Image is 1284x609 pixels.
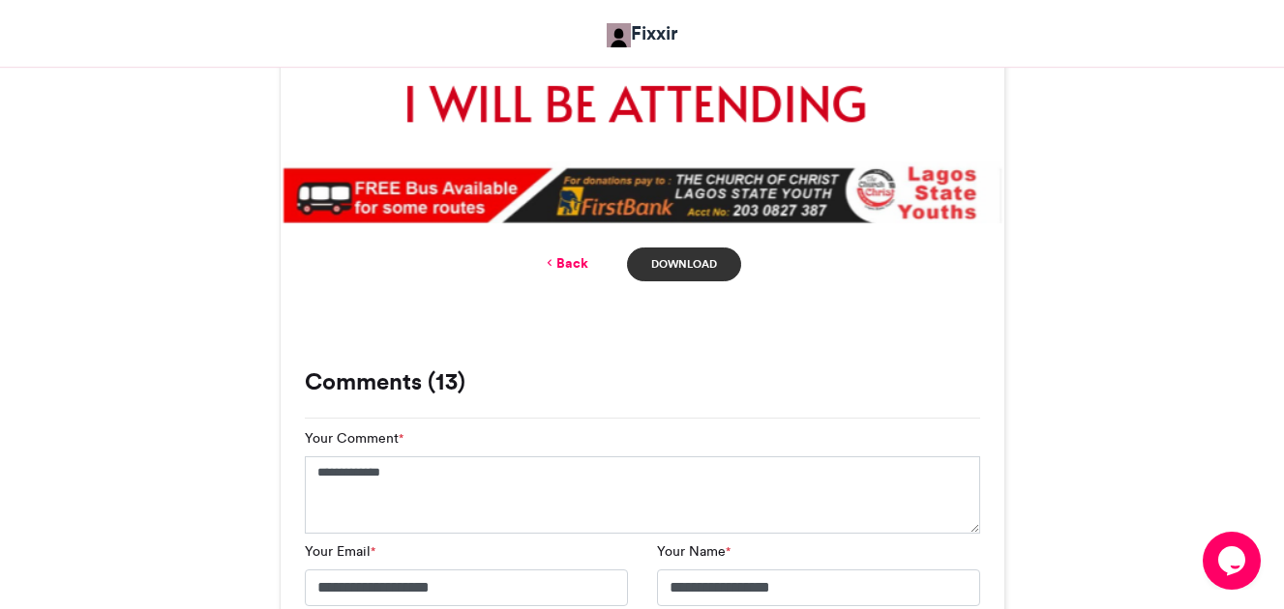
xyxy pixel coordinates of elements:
[543,253,588,274] a: Back
[657,541,731,562] label: Your Name
[305,541,375,562] label: Your Email
[305,428,403,449] label: Your Comment
[607,19,678,47] a: Fixxir
[607,23,631,47] img: DANIEL OBENTEY
[305,370,980,393] h3: Comments (13)
[627,247,740,281] a: Download
[1203,532,1265,590] iframe: chat widget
